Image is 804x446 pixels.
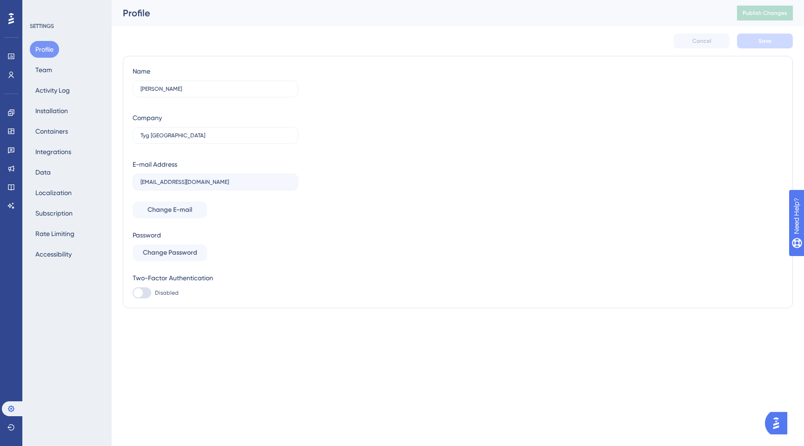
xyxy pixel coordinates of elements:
div: Company [133,112,162,123]
button: Subscription [30,205,78,222]
button: Team [30,61,58,78]
button: Data [30,164,56,181]
span: Cancel [692,37,711,45]
span: Change Password [143,247,197,258]
div: Password [133,230,298,241]
input: Company Name [141,132,290,139]
button: Accessibility [30,246,77,263]
button: Rate Limiting [30,225,80,242]
iframe: UserGuiding AI Assistant Launcher [765,409,793,437]
button: Change E-mail [133,202,207,218]
div: Name [133,66,150,77]
div: E-mail Address [133,159,177,170]
div: Two-Factor Authentication [133,272,298,284]
span: Need Help? [22,2,58,14]
div: Profile [123,7,714,20]
button: Change Password [133,244,207,261]
span: Disabled [155,289,179,297]
input: E-mail Address [141,179,290,185]
span: Save [758,37,771,45]
button: Publish Changes [737,6,793,20]
button: Installation [30,102,74,119]
span: Change E-mail [147,204,192,216]
input: Name Surname [141,86,290,92]
button: Cancel [674,34,730,48]
button: Integrations [30,143,77,160]
div: SETTINGS [30,22,105,30]
button: Activity Log [30,82,75,99]
button: Save [737,34,793,48]
button: Containers [30,123,74,140]
button: Profile [30,41,59,58]
button: Localization [30,184,77,201]
span: Publish Changes [743,9,787,17]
